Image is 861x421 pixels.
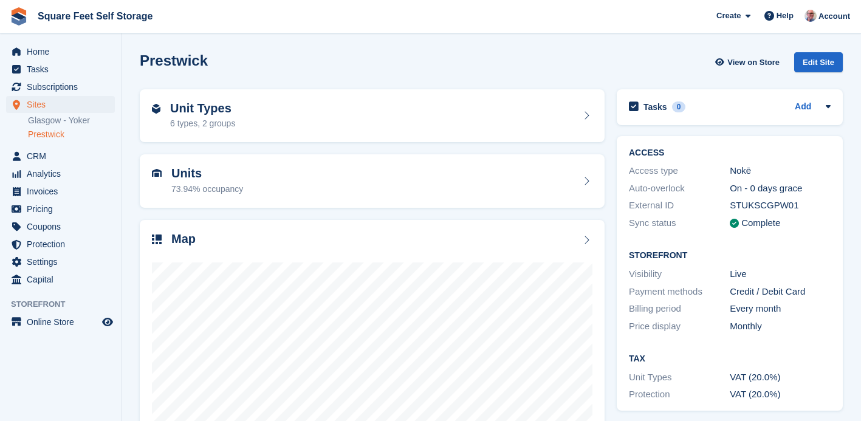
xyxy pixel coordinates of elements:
div: Price display [629,320,730,334]
div: 73.94% occupancy [171,183,243,196]
div: VAT (20.0%) [730,371,831,385]
div: Visibility [629,267,730,281]
div: Sync status [629,216,730,230]
span: Account [818,10,850,22]
img: stora-icon-8386f47178a22dfd0bd8f6a31ec36ba5ce8667c1dd55bd0f319d3a0aa187defe.svg [10,7,28,26]
span: Online Store [27,313,100,330]
a: menu [6,78,115,95]
a: Edit Site [794,52,843,77]
h2: Units [171,166,243,180]
img: map-icn-33ee37083ee616e46c38cad1a60f524a97daa1e2b2c8c0bc3eb3415660979fc1.svg [152,234,162,244]
h2: Map [171,232,196,246]
a: Preview store [100,315,115,329]
span: Sites [27,96,100,113]
a: menu [6,165,115,182]
span: Analytics [27,165,100,182]
span: Home [27,43,100,60]
a: Prestwick [28,129,115,140]
h2: ACCESS [629,148,831,158]
div: Monthly [730,320,831,334]
div: Edit Site [794,52,843,72]
span: Create [716,10,741,22]
div: Access type [629,164,730,178]
img: unit-type-icn-2b2737a686de81e16bb02015468b77c625bbabd49415b5ef34ead5e3b44a266d.svg [152,104,160,114]
div: Billing period [629,302,730,316]
span: Pricing [27,200,100,217]
div: External ID [629,199,730,213]
a: Add [795,100,811,114]
a: Units 73.94% occupancy [140,154,605,208]
a: menu [6,200,115,217]
a: Glasgow - Yoker [28,115,115,126]
img: unit-icn-7be61d7bf1b0ce9d3e12c5938cc71ed9869f7b940bace4675aadf7bd6d80202e.svg [152,169,162,177]
span: Subscriptions [27,78,100,95]
h2: Tax [629,354,831,364]
a: menu [6,96,115,113]
a: Unit Types 6 types, 2 groups [140,89,605,143]
div: Unit Types [629,371,730,385]
a: menu [6,43,115,60]
div: Every month [730,302,831,316]
a: menu [6,236,115,253]
div: STUKSCGPW01 [730,199,831,213]
span: Capital [27,271,100,288]
a: menu [6,61,115,78]
span: Invoices [27,183,100,200]
img: David Greer [804,10,817,22]
a: menu [6,218,115,235]
div: Live [730,267,831,281]
h2: Storefront [629,251,831,261]
span: View on Store [727,56,780,69]
a: menu [6,183,115,200]
a: menu [6,148,115,165]
h2: Prestwick [140,52,208,69]
span: Coupons [27,218,100,235]
a: Square Feet Self Storage [33,6,157,26]
div: Nokē [730,164,831,178]
span: Storefront [11,298,121,310]
span: Tasks [27,61,100,78]
div: On - 0 days grace [730,182,831,196]
div: Protection [629,388,730,402]
div: Payment methods [629,285,730,299]
span: Help [777,10,794,22]
span: Protection [27,236,100,253]
span: Settings [27,253,100,270]
a: menu [6,253,115,270]
span: CRM [27,148,100,165]
div: VAT (20.0%) [730,388,831,402]
div: Auto-overlock [629,182,730,196]
a: View on Store [713,52,784,72]
h2: Unit Types [170,101,235,115]
div: 6 types, 2 groups [170,117,235,130]
a: menu [6,271,115,288]
div: Complete [741,216,780,230]
a: menu [6,313,115,330]
div: 0 [672,101,686,112]
div: Credit / Debit Card [730,285,831,299]
h2: Tasks [643,101,667,112]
